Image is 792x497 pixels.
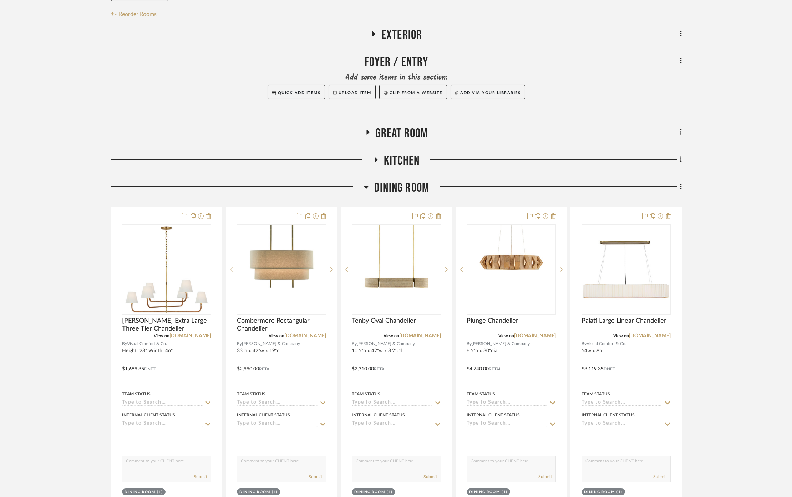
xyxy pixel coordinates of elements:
[399,333,441,338] a: [DOMAIN_NAME]
[469,490,500,495] div: Dining Room
[582,340,587,347] span: By
[476,225,547,314] img: Plunge Chandelier
[122,421,203,427] input: Type to Search…
[467,317,518,325] span: Plunge Chandelier
[538,473,552,480] button: Submit
[122,340,127,347] span: By
[629,333,671,338] a: [DOMAIN_NAME]
[467,412,520,418] div: Internal Client Status
[582,226,670,313] img: Palati Large Linear Chandelier
[653,473,667,480] button: Submit
[451,85,526,99] button: Add via your libraries
[169,333,211,338] a: [DOMAIN_NAME]
[157,490,163,495] div: (1)
[242,340,300,347] span: [PERSON_NAME] & Company
[237,340,242,347] span: By
[582,317,666,325] span: Palati Large Linear Chandelier
[352,412,405,418] div: Internal Client Status
[374,180,429,196] span: Dining Room
[613,334,629,338] span: View on
[122,317,211,333] span: [PERSON_NAME] Extra Large Three Tier Chandelier
[111,73,682,83] div: Add some items in this section:
[237,400,318,406] input: Type to Search…
[122,400,203,406] input: Type to Search…
[352,421,432,427] input: Type to Search…
[354,490,385,495] div: Dining Room
[584,490,615,495] div: Dining Room
[361,225,432,314] img: Tenby Oval Chandelier
[119,10,157,19] span: Reorder Rooms
[498,334,514,338] span: View on
[272,490,278,495] div: (1)
[268,85,325,99] button: Quick Add Items
[237,317,326,333] span: Combermere Rectangular Chandelier
[352,225,441,314] div: 0
[111,10,157,19] button: Reorder Rooms
[284,333,326,338] a: [DOMAIN_NAME]
[194,473,207,480] button: Submit
[379,85,447,99] button: Clip from a website
[352,400,432,406] input: Type to Search…
[352,391,380,397] div: Team Status
[617,490,623,495] div: (1)
[582,412,635,418] div: Internal Client Status
[423,473,437,480] button: Submit
[467,421,547,427] input: Type to Search…
[357,340,415,347] span: [PERSON_NAME] & Company
[352,317,416,325] span: Tenby Oval Chandelier
[237,421,318,427] input: Type to Search…
[122,412,175,418] div: Internal Client Status
[329,85,376,99] button: Upload Item
[278,91,321,95] span: Quick Add Items
[154,334,169,338] span: View on
[269,334,284,338] span: View on
[384,153,420,169] span: Kitchen
[125,490,156,495] div: Dining Room
[127,340,167,347] span: Visual Comfort & Co.
[237,391,265,397] div: Team Status
[467,340,472,347] span: By
[582,421,662,427] input: Type to Search…
[384,334,399,338] span: View on
[309,473,322,480] button: Submit
[246,225,317,314] img: Combermere Rectangular Chandelier
[237,412,290,418] div: Internal Client Status
[582,391,610,397] div: Team Status
[502,490,508,495] div: (1)
[123,226,210,313] img: Basden Extra Large Three Tier Chandelier
[467,391,495,397] div: Team Status
[381,27,422,43] span: Exterior
[122,391,151,397] div: Team Status
[587,340,626,347] span: Visual Comfort & Co.
[582,400,662,406] input: Type to Search…
[387,490,393,495] div: (1)
[467,400,547,406] input: Type to Search…
[376,126,428,141] span: Great Room
[472,340,530,347] span: [PERSON_NAME] & Company
[352,340,357,347] span: By
[514,333,556,338] a: [DOMAIN_NAME]
[239,490,270,495] div: Dining Room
